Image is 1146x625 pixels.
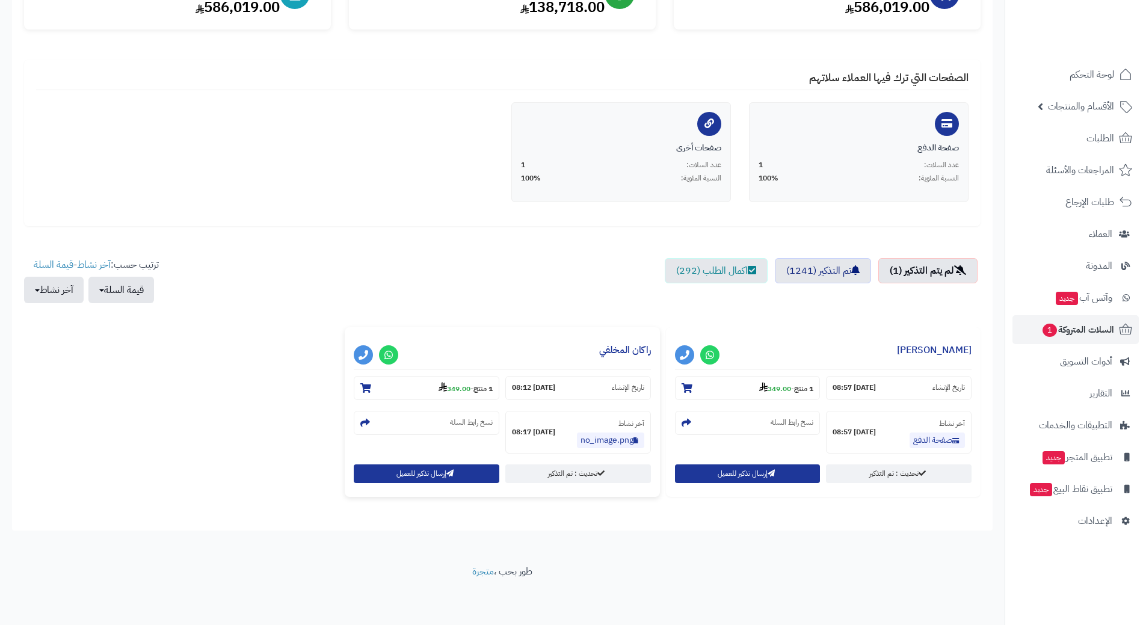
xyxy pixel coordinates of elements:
[1012,156,1139,185] a: المراجعات والأسئلة
[505,464,651,483] a: تحديث : تم التذكير
[36,72,969,90] h4: الصفحات التي ترك فيها العملاء سلاتهم
[354,376,499,400] section: 1 منتج-349.00
[939,418,965,429] small: آخر نشاط
[759,160,763,170] span: 1
[759,383,791,394] strong: 349.00
[681,173,721,183] span: النسبة المئوية:
[439,383,470,394] strong: 349.00
[1089,385,1112,402] span: التقارير
[675,464,821,483] button: إرسال تذكير للعميل
[1043,324,1057,337] span: 1
[24,258,159,303] ul: ترتيب حسب: -
[1012,379,1139,408] a: التقارير
[1048,98,1114,115] span: الأقسام والمنتجات
[1041,321,1114,338] span: السلات المتروكة
[1012,251,1139,280] a: المدونة
[794,383,813,394] strong: 1 منتج
[612,383,644,393] small: تاريخ الإنشاء
[775,258,871,283] a: تم التذكير (1241)
[77,257,111,272] a: آخر نشاط
[1056,292,1078,305] span: جديد
[1060,353,1112,370] span: أدوات التسويق
[1012,220,1139,248] a: العملاء
[759,173,778,183] span: 100%
[771,417,813,428] small: نسخ رابط السلة
[354,464,499,483] button: إرسال تذكير للعميل
[577,433,644,448] a: no_image.png
[1012,283,1139,312] a: وآتس آبجديد
[833,383,876,393] strong: [DATE] 08:57
[512,427,555,437] strong: [DATE] 08:17
[1012,411,1139,440] a: التطبيقات والخدمات
[1078,513,1112,529] span: الإعدادات
[1012,315,1139,344] a: السلات المتروكة1
[919,173,959,183] span: النسبة المئوية:
[473,383,493,394] strong: 1 منتج
[924,160,959,170] span: عدد السلات:
[599,343,651,357] a: راكان المخلفي
[618,418,644,429] small: آخر نشاط
[1043,451,1065,464] span: جديد
[1046,162,1114,179] span: المراجعات والأسئلة
[354,411,499,435] section: نسخ رابط السلة
[24,277,84,303] button: آخر نشاط
[686,160,721,170] span: عدد السلات:
[675,376,821,400] section: 1 منتج-349.00
[675,411,821,435] section: نسخ رابط السلة
[833,427,876,437] strong: [DATE] 08:57
[932,383,965,393] small: تاريخ الإنشاء
[1055,289,1112,306] span: وآتس آب
[878,258,978,283] a: لم يتم التذكير (1)
[759,142,959,154] div: صفحة الدفع
[1064,32,1135,57] img: logo-2.png
[450,417,493,428] small: نسخ رابط السلة
[1012,475,1139,503] a: تطبيق نقاط البيعجديد
[512,383,555,393] strong: [DATE] 08:12
[1086,130,1114,147] span: الطلبات
[665,258,768,283] a: اكمال الطلب (292)
[439,382,493,394] small: -
[472,564,494,579] a: متجرة
[1012,506,1139,535] a: الإعدادات
[826,464,972,483] a: تحديث : تم التذكير
[759,382,813,394] small: -
[1012,60,1139,89] a: لوحة التحكم
[521,142,721,154] div: صفحات أخرى
[1012,124,1139,153] a: الطلبات
[1030,483,1052,496] span: جديد
[1012,347,1139,376] a: أدوات التسويق
[1012,188,1139,217] a: طلبات الإرجاع
[1086,257,1112,274] span: المدونة
[34,257,73,272] a: قيمة السلة
[910,433,965,448] a: صفحة الدفع
[521,173,541,183] span: 100%
[897,343,972,357] a: [PERSON_NAME]
[1065,194,1114,211] span: طلبات الإرجاع
[1012,443,1139,472] a: تطبيق المتجرجديد
[88,277,154,303] button: قيمة السلة
[1029,481,1112,497] span: تطبيق نقاط البيع
[521,160,525,170] span: 1
[1070,66,1114,83] span: لوحة التحكم
[1039,417,1112,434] span: التطبيقات والخدمات
[1041,449,1112,466] span: تطبيق المتجر
[1089,226,1112,242] span: العملاء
